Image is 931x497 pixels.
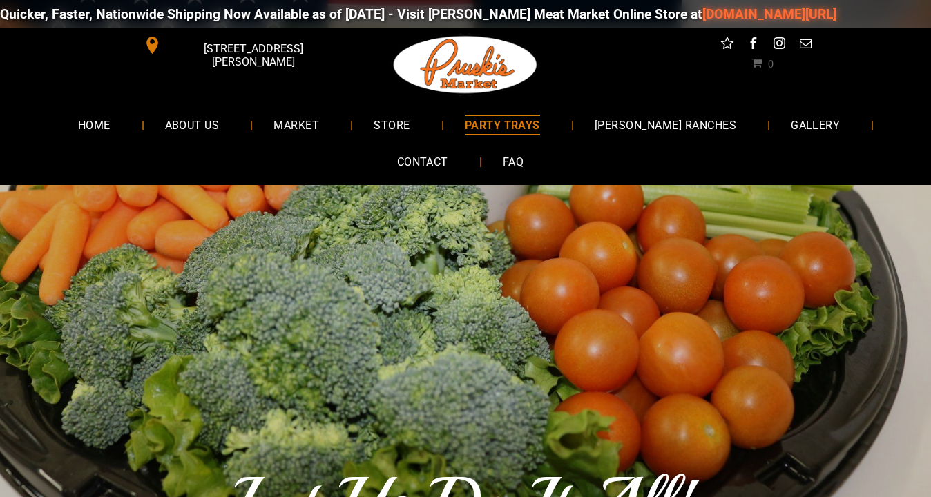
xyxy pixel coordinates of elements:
img: Pruski-s+Market+HQ+Logo2-1920w.png [391,28,540,102]
a: CONTACT [376,144,469,180]
a: email [797,35,815,56]
a: Social network [718,35,736,56]
a: GALLERY [770,106,861,143]
a: FAQ [482,144,544,180]
a: [PERSON_NAME] RANCHES [574,106,757,143]
a: instagram [771,35,789,56]
a: HOME [57,106,131,143]
a: MARKET [253,106,340,143]
span: [STREET_ADDRESS][PERSON_NAME] [164,35,343,75]
a: PARTY TRAYS [444,106,561,143]
a: ABOUT US [144,106,240,143]
a: [STREET_ADDRESS][PERSON_NAME] [134,35,345,56]
span: 0 [768,57,774,68]
a: STORE [353,106,430,143]
a: facebook [745,35,762,56]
